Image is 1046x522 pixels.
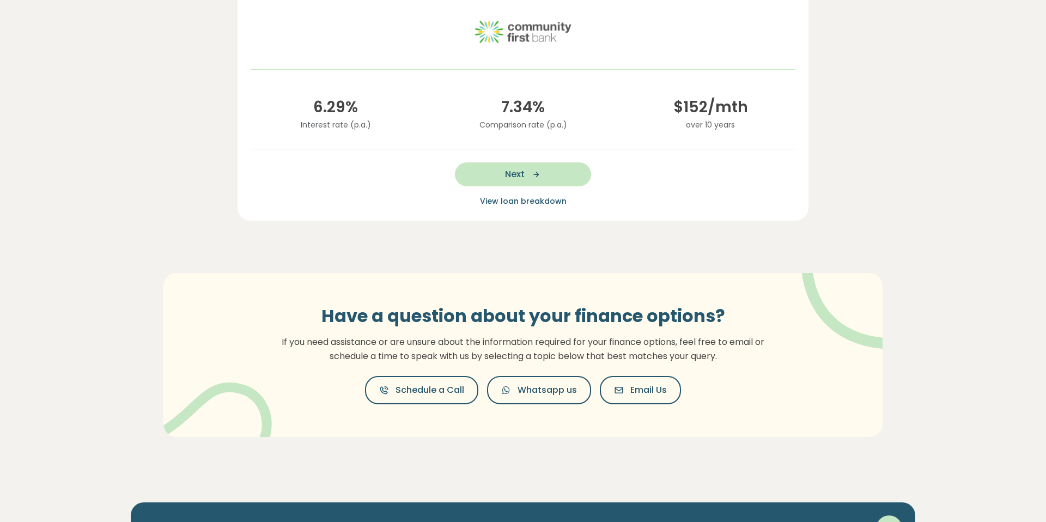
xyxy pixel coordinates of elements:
p: If you need assistance or are unsure about the information required for your finance options, fee... [275,335,771,363]
button: Email Us [600,376,681,404]
span: 7.34 % [438,96,608,119]
p: over 10 years [625,119,795,131]
button: Whatsapp us [487,376,591,404]
span: Whatsapp us [518,384,577,397]
span: $ 152 /mth [625,96,795,119]
img: vector [156,354,272,463]
img: vector [773,243,915,349]
p: Comparison rate (p.a.) [438,119,608,131]
span: 6.29 % [251,96,421,119]
span: Email Us [630,384,667,397]
span: View loan breakdown [480,196,567,207]
button: Next [455,162,591,186]
button: Schedule a Call [365,376,478,404]
p: Interest rate (p.a.) [251,119,421,131]
span: Next [505,168,525,181]
span: Schedule a Call [396,384,464,397]
button: View loan breakdown [477,195,570,208]
img: community-first logo [474,7,572,56]
h3: Have a question about your finance options? [275,306,771,326]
